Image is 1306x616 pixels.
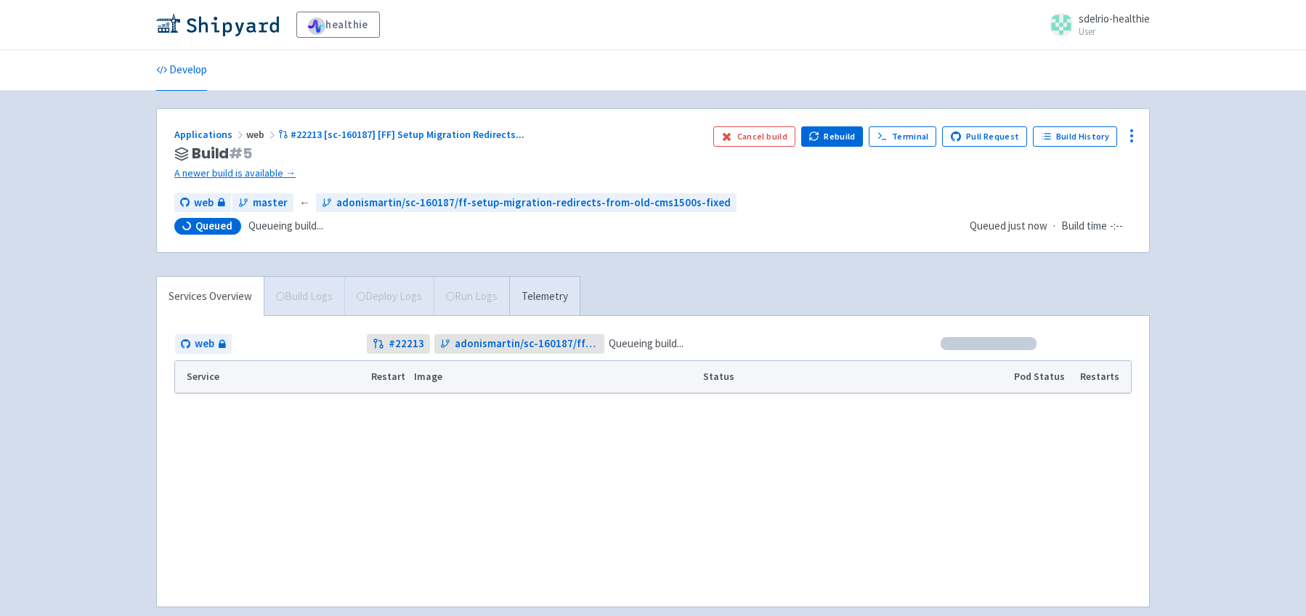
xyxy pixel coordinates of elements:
[316,193,737,213] a: adonismartin/sc-160187/ff-setup-migration-redirects-from-old-cms1500s-fixed
[970,219,1047,232] span: Queued
[434,334,605,354] a: adonismartin/sc-160187/ff-setup-migration-redirects-from-old-cms1500s-fixed
[174,193,231,213] a: web
[336,195,731,211] span: adonismartin/sc-160187/ff-setup-migration-redirects-from-old-cms1500s-fixed
[1110,218,1123,235] span: -:--
[1061,218,1107,235] span: Build time
[1041,13,1150,36] a: sdelrio-healthie User
[609,336,684,352] span: Queueing build...
[1010,361,1076,393] th: Pod Status
[156,50,207,91] a: Develop
[195,336,214,352] span: web
[232,193,293,213] a: master
[174,165,702,182] a: A newer build is available →
[174,128,246,141] a: Applications
[1033,126,1117,147] a: Build History
[698,361,1009,393] th: Status
[296,12,380,38] a: healthie
[801,126,864,147] button: Rebuild
[713,126,795,147] button: Cancel build
[175,334,232,354] a: web
[156,13,279,36] img: Shipyard logo
[455,336,599,352] span: adonismartin/sc-160187/ff-setup-migration-redirects-from-old-cms1500s-fixed
[410,361,698,393] th: Image
[299,195,310,211] span: ←
[970,218,1132,235] div: ·
[253,195,288,211] span: master
[195,219,232,233] span: Queued
[229,143,252,163] span: # 5
[194,195,214,211] span: web
[291,128,524,141] span: #22213 [sc-160187] [FF] Setup Migration Redirects ...
[869,126,936,147] a: Terminal
[389,336,424,352] strong: # 22213
[248,218,323,235] span: Queueing build...
[367,334,430,354] a: #22213
[192,145,252,162] span: Build
[509,277,580,317] a: Telemetry
[1079,27,1150,36] small: User
[942,126,1027,147] a: Pull Request
[175,361,366,393] th: Service
[1008,219,1047,232] time: just now
[1076,361,1131,393] th: Restarts
[1079,12,1150,25] span: sdelrio-healthie
[278,128,527,141] a: #22213 [sc-160187] [FF] Setup Migration Redirects...
[366,361,410,393] th: Restart
[246,128,278,141] span: web
[157,277,264,317] a: Services Overview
